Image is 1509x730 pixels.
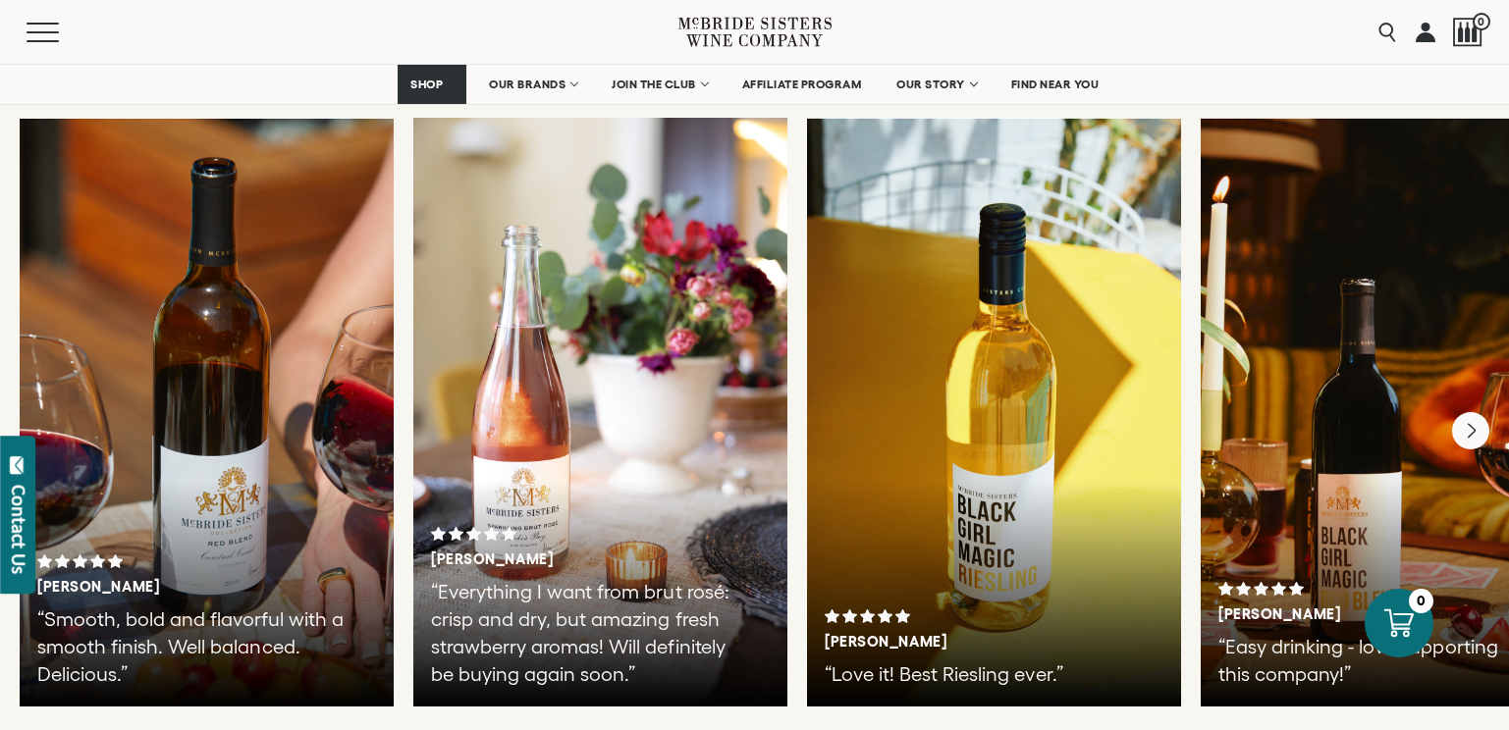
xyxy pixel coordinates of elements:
h3: [PERSON_NAME] [825,633,1096,651]
button: Next [1452,412,1489,449]
p: “Smooth, bold and flavorful with a smooth finish. Well balanced. Delicious.” [37,605,352,688]
a: FIND NEAR YOU [998,65,1112,104]
div: Contact Us [9,485,28,574]
a: SHOP [398,65,466,104]
h3: [PERSON_NAME] [431,550,702,568]
p: “Love it! Best Riesling ever.” [825,660,1140,688]
span: SHOP [410,78,444,91]
span: JOIN THE CLUB [612,78,696,91]
a: OUR BRANDS [476,65,589,104]
h3: [PERSON_NAME] [37,578,308,596]
div: 0 [1409,589,1433,613]
a: AFFILIATE PROGRAM [729,65,875,104]
p: “Everything I want from brut rosé: crisp and dry, but amazing fresh strawberry aromas! Will defin... [431,578,746,688]
h3: [PERSON_NAME] [1218,605,1489,623]
a: OUR STORY [884,65,989,104]
span: OUR BRANDS [489,78,566,91]
span: 0 [1473,13,1490,30]
span: AFFILIATE PROGRAM [742,78,862,91]
span: FIND NEAR YOU [1011,78,1100,91]
button: Mobile Menu Trigger [27,23,97,42]
a: JOIN THE CLUB [599,65,720,104]
span: OUR STORY [896,78,965,91]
